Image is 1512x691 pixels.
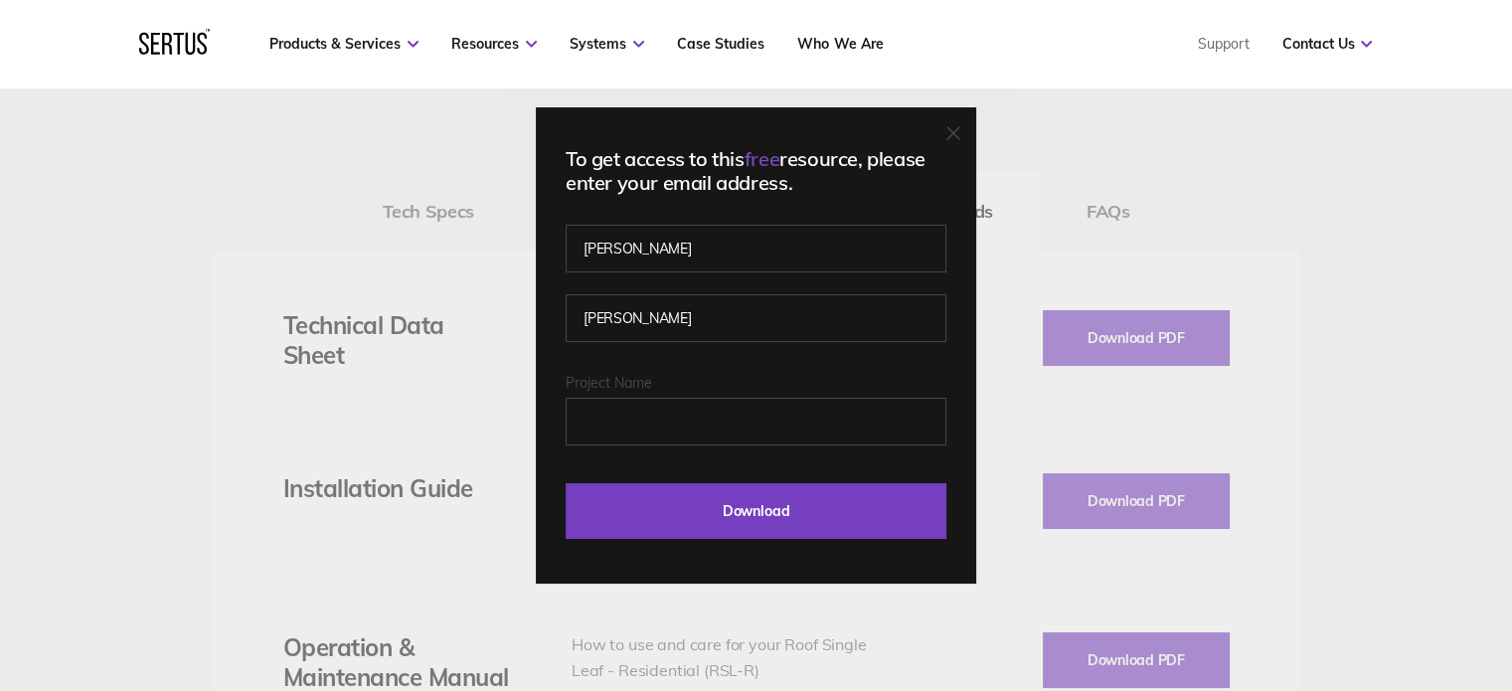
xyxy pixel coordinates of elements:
a: Support [1197,35,1249,53]
iframe: Chat Widget [1155,461,1512,691]
span: Project Name [566,374,652,392]
a: Systems [570,35,644,53]
input: Download [566,483,946,539]
a: Who We Are [797,35,883,53]
a: Resources [451,35,537,53]
span: free [745,146,779,171]
input: First name* [566,225,946,272]
a: Products & Services [269,35,419,53]
input: Last name* [566,294,946,342]
a: Case Studies [677,35,764,53]
a: Contact Us [1281,35,1372,53]
div: To get access to this resource, please enter your email address. [566,147,946,195]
